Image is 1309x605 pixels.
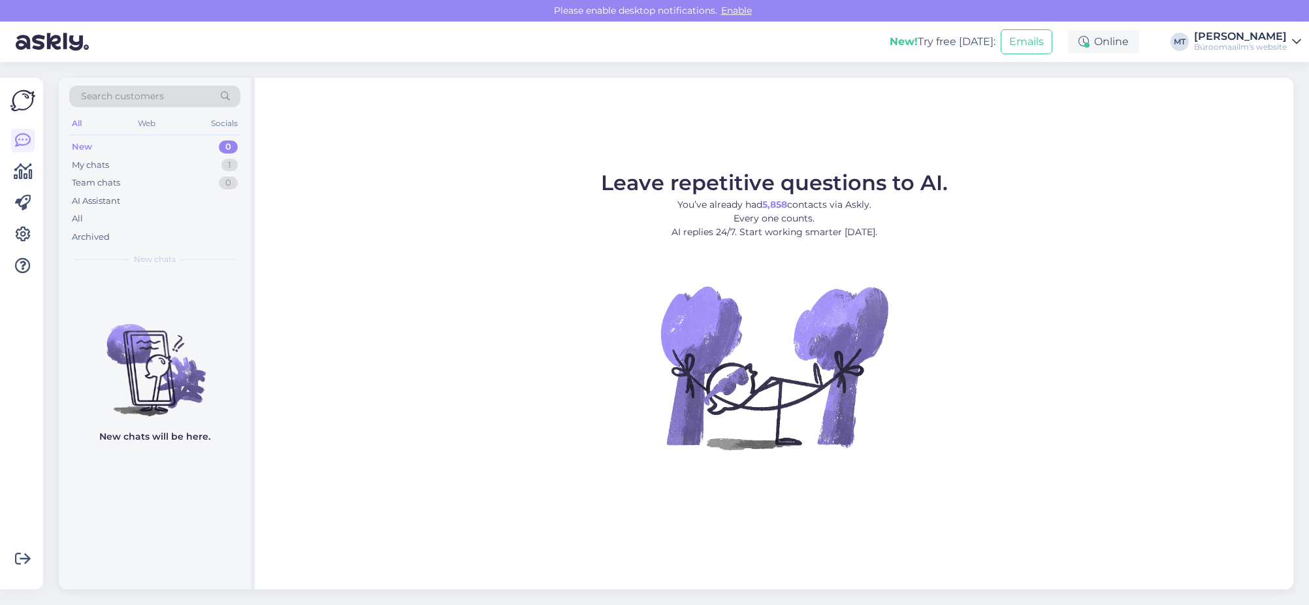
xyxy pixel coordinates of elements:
[72,231,110,244] div: Archived
[1194,31,1287,42] div: [PERSON_NAME]
[135,115,158,132] div: Web
[890,34,995,50] div: Try free [DATE]:
[81,90,164,103] span: Search customers
[656,250,892,485] img: No Chat active
[72,212,83,225] div: All
[134,253,176,265] span: New chats
[221,159,238,172] div: 1
[72,159,109,172] div: My chats
[219,140,238,154] div: 0
[762,199,787,210] b: 5,858
[69,115,84,132] div: All
[1001,29,1052,54] button: Emails
[890,35,918,48] b: New!
[1194,42,1287,52] div: Büroomaailm's website
[219,176,238,189] div: 0
[72,140,92,154] div: New
[99,430,210,444] p: New chats will be here.
[59,301,251,418] img: No chats
[601,170,948,195] span: Leave repetitive questions to AI.
[1194,31,1301,52] a: [PERSON_NAME]Büroomaailm's website
[601,198,948,239] p: You’ve already had contacts via Askly. Every one counts. AI replies 24/7. Start working smarter [...
[1171,33,1189,51] div: MT
[717,5,756,16] span: Enable
[10,88,35,113] img: Askly Logo
[208,115,240,132] div: Socials
[1068,30,1139,54] div: Online
[72,195,120,208] div: AI Assistant
[72,176,120,189] div: Team chats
